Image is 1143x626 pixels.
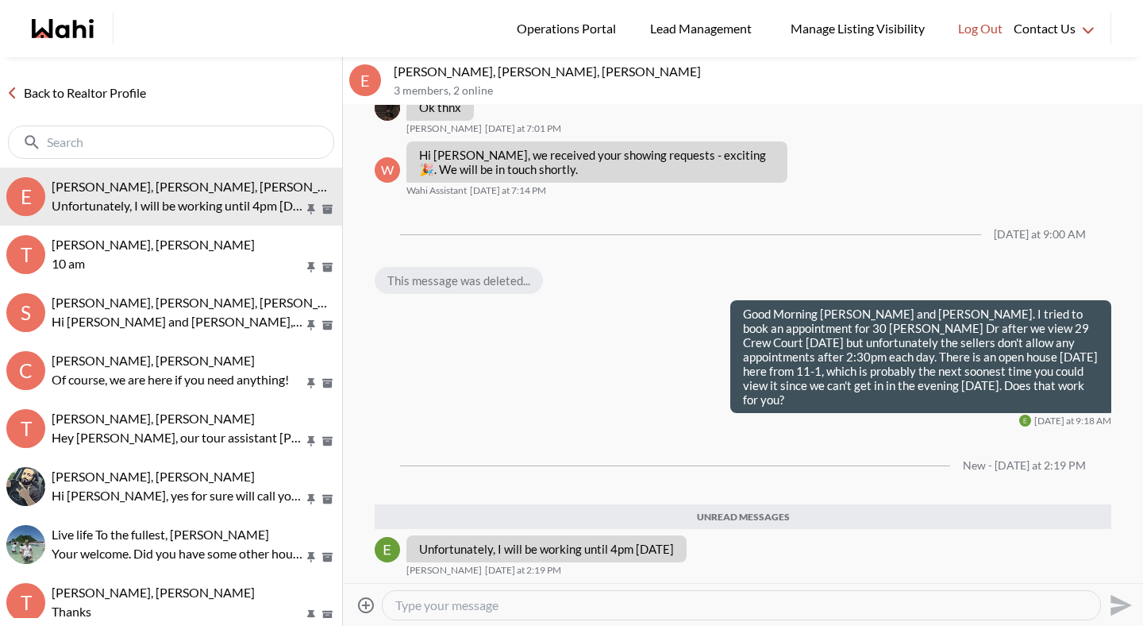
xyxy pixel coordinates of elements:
p: 3 members , 2 online [394,84,1137,98]
div: C [6,351,45,390]
span: [PERSON_NAME], [PERSON_NAME] [52,353,255,368]
a: Wahi homepage [32,19,94,38]
div: T [6,409,45,448]
div: E [349,64,381,96]
p: Ok thnx [419,100,461,114]
div: T [6,583,45,622]
span: [PERSON_NAME], [PERSON_NAME] [52,237,255,252]
button: Archive [319,609,336,622]
img: S [6,467,45,506]
div: T [6,235,45,274]
div: Erik Odegaard [1019,415,1031,427]
div: This message was deleted... [375,267,543,294]
p: Thanks [52,602,304,621]
button: Pin [304,319,318,332]
button: Archive [319,261,336,274]
button: Pin [304,203,318,216]
p: Good Morning [PERSON_NAME] and [PERSON_NAME]. I tried to book an appointment for 30 [PERSON_NAME]... [743,307,1099,407]
img: M [375,95,400,121]
span: 🎉 [419,162,434,176]
div: W [375,157,400,183]
span: Log Out [958,18,1003,39]
p: Hi [PERSON_NAME] and [PERSON_NAME], you just saved [STREET_ADDRESS]. Would you like to book a sho... [52,312,304,331]
button: Pin [304,435,318,448]
p: Hi [PERSON_NAME], yes for sure will call you shortly [52,486,304,505]
button: Archive [319,319,336,332]
button: Pin [304,609,318,622]
p: Unfortunately, I will be working until 4pm [DATE] [419,542,674,556]
div: E [6,177,45,216]
time: 2025-09-24T23:14:04.236Z [470,184,546,197]
p: Hey [PERSON_NAME], our tour assistant [PERSON_NAME] will be able to accompany you on the outings ... [52,428,304,447]
p: Hi [PERSON_NAME], we received your showing requests - exciting . We will be in touch shortly. [419,148,775,176]
span: [PERSON_NAME], [PERSON_NAME] [52,469,255,484]
button: Archive [319,551,336,564]
div: Saeid Kanani, Michelle [6,467,45,506]
button: Pin [304,261,318,274]
span: [PERSON_NAME], [PERSON_NAME], [PERSON_NAME] [52,295,359,310]
div: Erik Odegaard [375,537,400,562]
div: Unread messages [375,504,1111,530]
span: [PERSON_NAME], [PERSON_NAME] [52,411,255,426]
p: Your welcome. Did you have some other houses you wanted to go and see and we can arrange it for you? [52,544,304,563]
span: Manage Listing Visibility [786,18,929,39]
p: Unfortunately, I will be working until 4pm [DATE] [52,196,304,215]
img: E [1019,415,1031,427]
p: Of course, we are here if you need anything! [52,370,304,389]
button: Pin [304,551,318,564]
button: Archive [319,377,336,390]
span: [PERSON_NAME], [PERSON_NAME], [PERSON_NAME] [52,179,359,194]
time: 2025-09-25T13:18:18.416Z [1034,415,1111,427]
button: Archive [319,203,336,216]
img: L [6,525,45,564]
textarea: Type your message [395,597,1087,613]
p: 10 am [52,254,304,273]
time: 2025-09-24T23:01:48.282Z [485,122,561,135]
input: Search [47,134,298,150]
button: Pin [304,493,318,506]
span: Lead Management [650,18,757,39]
span: Operations Portal [517,18,622,39]
img: E [375,537,400,562]
span: [PERSON_NAME], [PERSON_NAME] [52,585,255,600]
button: Pin [304,377,318,390]
div: S [6,293,45,332]
span: [PERSON_NAME] [406,564,482,577]
div: Live life To the fullest, Michelle [6,525,45,564]
span: Live life To the fullest, [PERSON_NAME] [52,527,269,542]
span: Wahi Assistant [406,184,467,197]
button: Archive [319,493,336,506]
p: [PERSON_NAME], [PERSON_NAME], [PERSON_NAME] [394,64,1137,79]
span: [PERSON_NAME] [406,122,482,135]
button: Send [1101,587,1137,623]
div: [DATE] at 9:00 AM [994,228,1086,242]
div: Margarita Haimov [375,95,400,121]
button: Archive [319,435,336,448]
div: New - [DATE] at 2:19 PM [963,459,1086,473]
time: 2025-09-25T18:19:38.934Z [485,564,561,577]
